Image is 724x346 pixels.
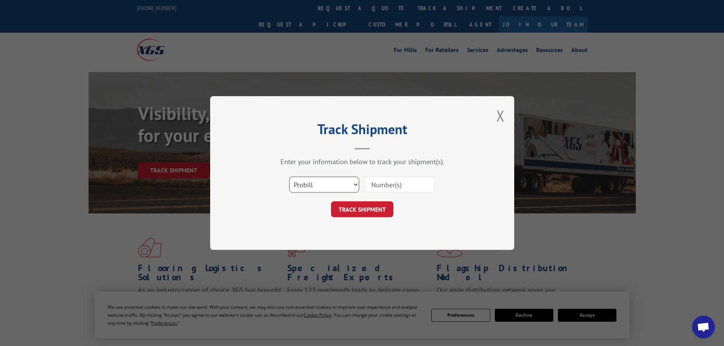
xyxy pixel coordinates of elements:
[692,316,715,338] div: Open chat
[331,201,393,217] button: TRACK SHIPMENT
[365,177,435,193] input: Number(s)
[248,124,476,138] h2: Track Shipment
[248,157,476,166] div: Enter your information below to track your shipment(s).
[496,106,505,126] button: Close modal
